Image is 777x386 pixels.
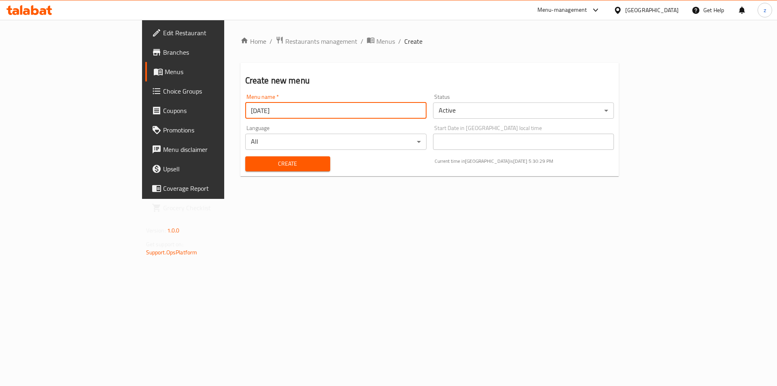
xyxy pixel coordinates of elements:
[165,67,265,77] span: Menus
[285,36,357,46] span: Restaurants management
[145,120,272,140] a: Promotions
[146,225,166,236] span: Version:
[435,158,614,165] p: Current time in [GEOGRAPHIC_DATA] is [DATE] 5:30:29 PM
[376,36,395,46] span: Menus
[245,75,614,87] h2: Create new menu
[276,36,357,47] a: Restaurants management
[163,145,265,154] span: Menu disclaimer
[145,101,272,120] a: Coupons
[245,134,427,150] div: All
[146,247,197,258] a: Support.OpsPlatform
[146,239,183,250] span: Get support on:
[367,36,395,47] a: Menus
[145,179,272,198] a: Coverage Report
[145,140,272,159] a: Menu disclaimer
[245,156,330,171] button: Create
[252,159,324,169] span: Create
[145,23,272,43] a: Edit Restaurant
[167,225,180,236] span: 1.0.0
[163,183,265,193] span: Coverage Report
[145,43,272,62] a: Branches
[163,106,265,115] span: Coupons
[145,198,272,218] a: Grocery Checklist
[245,102,427,119] input: Please enter Menu name
[163,86,265,96] span: Choice Groups
[398,36,401,46] li: /
[163,28,265,38] span: Edit Restaurant
[404,36,422,46] span: Create
[145,159,272,179] a: Upsell
[537,5,587,15] div: Menu-management
[145,62,272,81] a: Menus
[240,36,619,47] nav: breadcrumb
[625,6,679,15] div: [GEOGRAPHIC_DATA]
[145,81,272,101] a: Choice Groups
[163,203,265,213] span: Grocery Checklist
[163,164,265,174] span: Upsell
[764,6,766,15] span: z
[361,36,363,46] li: /
[163,47,265,57] span: Branches
[433,102,614,119] div: Active
[163,125,265,135] span: Promotions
